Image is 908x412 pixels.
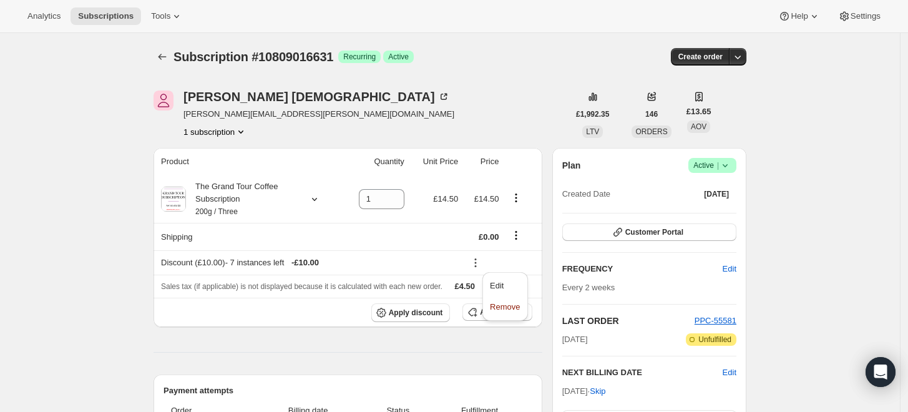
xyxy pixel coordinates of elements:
button: Product actions [183,125,247,138]
span: Analytics [27,11,61,21]
button: Subscriptions [154,48,171,66]
div: Open Intercom Messenger [866,357,896,387]
span: Active [388,52,409,62]
span: £14.50 [433,194,458,204]
span: £1,992.35 [576,109,609,119]
span: £4.50 [455,282,476,291]
span: [DATE] · [562,386,606,396]
button: Shipping actions [506,228,526,242]
button: Add product [462,303,532,321]
span: Remove [490,302,520,311]
h2: LAST ORDER [562,315,695,327]
th: Shipping [154,223,341,250]
span: AOV [691,122,706,131]
span: Every 2 weeks [562,283,615,292]
span: Settings [851,11,881,21]
span: 146 [645,109,658,119]
button: Tools [144,7,190,25]
span: Unfulfilled [698,335,731,345]
div: [PERSON_NAME] [DEMOGRAPHIC_DATA] [183,91,450,103]
span: Apply discount [389,308,443,318]
button: 146 [638,105,665,123]
a: PPC-55581 [695,316,736,325]
span: [DATE] [562,333,588,346]
span: [PERSON_NAME][EMAIL_ADDRESS][PERSON_NAME][DOMAIN_NAME] [183,108,454,120]
div: Discount (£10.00) - 7 instances left [161,257,458,269]
button: Apply discount [371,303,451,322]
th: Quantity [341,148,408,175]
span: Subscriptions [78,11,134,21]
span: LTV [586,127,599,136]
span: Help [791,11,808,21]
button: Edit [715,259,744,279]
button: Edit [486,276,524,296]
span: Skip [590,385,605,398]
span: Created Date [562,188,610,200]
span: £0.00 [479,232,499,242]
button: Analytics [20,7,68,25]
span: Edit [490,281,504,290]
h2: FREQUENCY [562,263,723,275]
button: [DATE] [696,185,736,203]
span: Subscription #10809016631 [173,50,333,64]
div: The Grand Tour Coffee Subscription [186,180,298,218]
span: Tools [151,11,170,21]
span: [DATE] [704,189,729,199]
span: | [717,160,719,170]
span: ORDERS [635,127,667,136]
button: £1,992.35 [569,105,617,123]
h2: Payment attempts [164,385,532,397]
span: Recurring [343,52,376,62]
span: Tony Gott [154,91,173,110]
span: Active [693,159,731,172]
button: Settings [831,7,888,25]
span: £13.65 [686,105,711,118]
span: - £10.00 [291,257,319,269]
span: Create order [678,52,723,62]
button: Edit [723,366,736,379]
button: Help [771,7,827,25]
th: Unit Price [408,148,462,175]
img: product img [161,187,186,212]
button: Remove [486,297,524,317]
th: Product [154,148,341,175]
button: Skip [582,381,613,401]
th: Price [462,148,502,175]
button: Customer Portal [562,223,736,241]
span: Edit [723,263,736,275]
button: Create order [671,48,730,66]
button: Subscriptions [71,7,141,25]
small: 200g / Three [195,207,238,216]
h2: Plan [562,159,581,172]
h2: NEXT BILLING DATE [562,366,723,379]
span: £14.50 [474,194,499,204]
span: Sales tax (if applicable) is not displayed because it is calculated with each new order. [161,282,442,291]
span: Customer Portal [625,227,683,237]
button: PPC-55581 [695,315,736,327]
button: Product actions [506,191,526,205]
